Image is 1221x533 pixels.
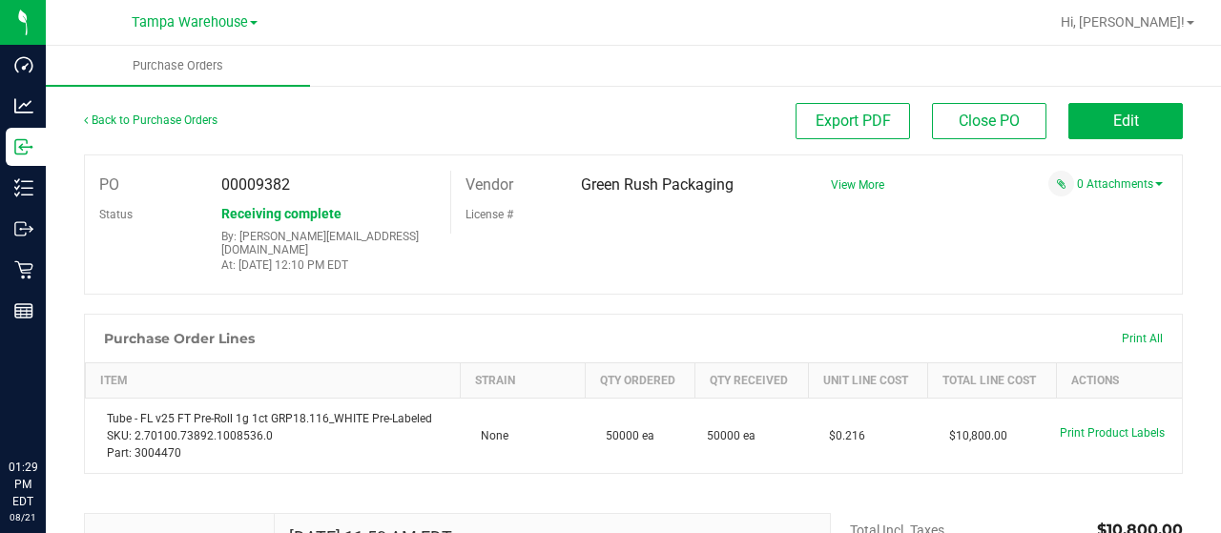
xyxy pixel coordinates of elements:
[14,219,33,238] inline-svg: Outbound
[84,113,217,127] a: Back to Purchase Orders
[940,429,1007,442] span: $10,800.00
[460,363,585,399] th: Strain
[471,429,508,442] span: None
[104,331,255,346] h1: Purchase Order Lines
[14,137,33,156] inline-svg: Inbound
[1061,14,1185,30] span: Hi, [PERSON_NAME]!
[819,429,865,442] span: $0.216
[221,258,437,272] p: At: [DATE] 12:10 PM EDT
[796,103,910,139] button: Export PDF
[14,260,33,279] inline-svg: Retail
[56,378,79,400] iframe: Resource center unread badge
[1060,426,1165,440] span: Print Product Labels
[808,363,928,399] th: Unit Line Cost
[46,46,310,86] a: Purchase Orders
[1057,363,1182,399] th: Actions
[831,178,884,192] a: View More
[707,427,755,444] span: 50000 ea
[932,103,1046,139] button: Close PO
[466,200,513,229] label: License #
[466,171,513,199] label: Vendor
[19,380,76,438] iframe: Resource center
[86,363,461,399] th: Item
[14,178,33,197] inline-svg: Inventory
[97,410,449,461] div: Tube - FL v25 FT Pre-Roll 1g 1ct GRP18.116_WHITE Pre-Labeled SKU: 2.70100.73892.1008536.0 Part: 3...
[1113,112,1139,130] span: Edit
[14,55,33,74] inline-svg: Dashboard
[132,14,248,31] span: Tampa Warehouse
[695,363,808,399] th: Qty Received
[221,230,437,256] p: By: [PERSON_NAME][EMAIL_ADDRESS][DOMAIN_NAME]
[1122,332,1163,345] span: Print All
[14,96,33,115] inline-svg: Analytics
[596,429,654,442] span: 50000 ea
[928,363,1057,399] th: Total Line Cost
[107,57,249,74] span: Purchase Orders
[1077,177,1163,191] a: 0 Attachments
[1048,171,1074,196] span: Attach a document
[9,510,37,524] p: 08/21
[581,175,734,194] span: Green Rush Packaging
[14,301,33,320] inline-svg: Reports
[585,363,694,399] th: Qty Ordered
[99,171,119,199] label: PO
[221,175,290,194] span: 00009382
[816,112,891,130] span: Export PDF
[959,112,1020,130] span: Close PO
[99,200,133,229] label: Status
[9,459,37,510] p: 01:29 PM EDT
[1068,103,1183,139] button: Edit
[221,206,341,221] span: Receiving complete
